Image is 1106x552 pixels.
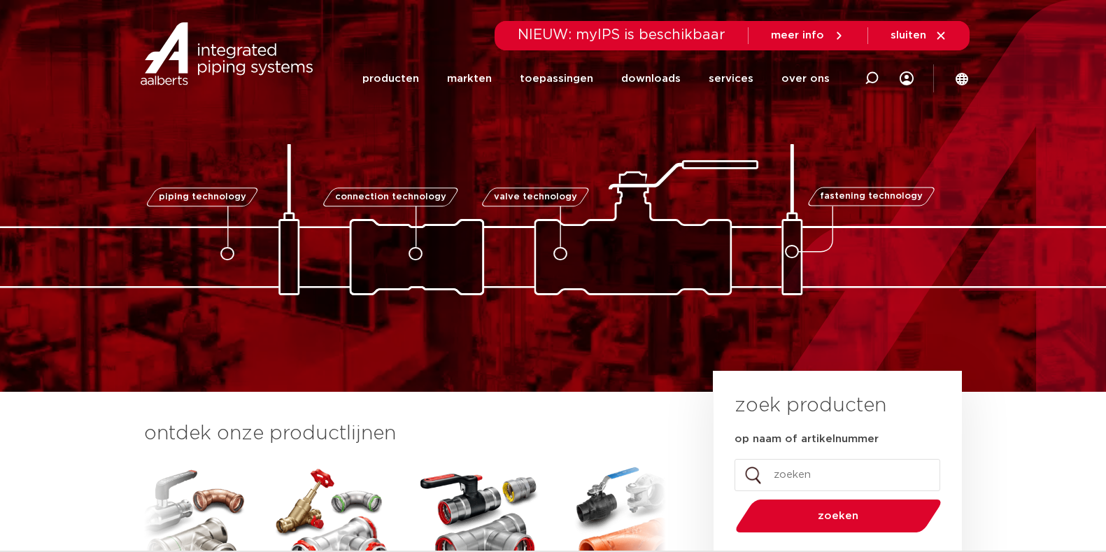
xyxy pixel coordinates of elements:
span: NIEUW: myIPS is beschikbaar [518,28,725,42]
a: services [709,50,753,107]
a: toepassingen [520,50,593,107]
input: zoeken [735,459,940,491]
span: fastening technology [820,192,923,201]
a: producten [362,50,419,107]
label: op naam of artikelnummer [735,432,879,446]
a: markten [447,50,492,107]
span: piping technology [159,192,246,201]
button: zoeken [730,498,947,534]
h3: ontdek onze productlijnen [144,420,666,448]
a: over ons [781,50,830,107]
span: zoeken [772,511,905,521]
div: my IPS [900,50,914,107]
a: sluiten [891,29,947,42]
span: connection technology [334,192,446,201]
span: sluiten [891,30,926,41]
a: downloads [621,50,681,107]
nav: Menu [362,50,830,107]
span: meer info [771,30,824,41]
h3: zoek producten [735,392,886,420]
a: meer info [771,29,845,42]
span: valve technology [494,192,577,201]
